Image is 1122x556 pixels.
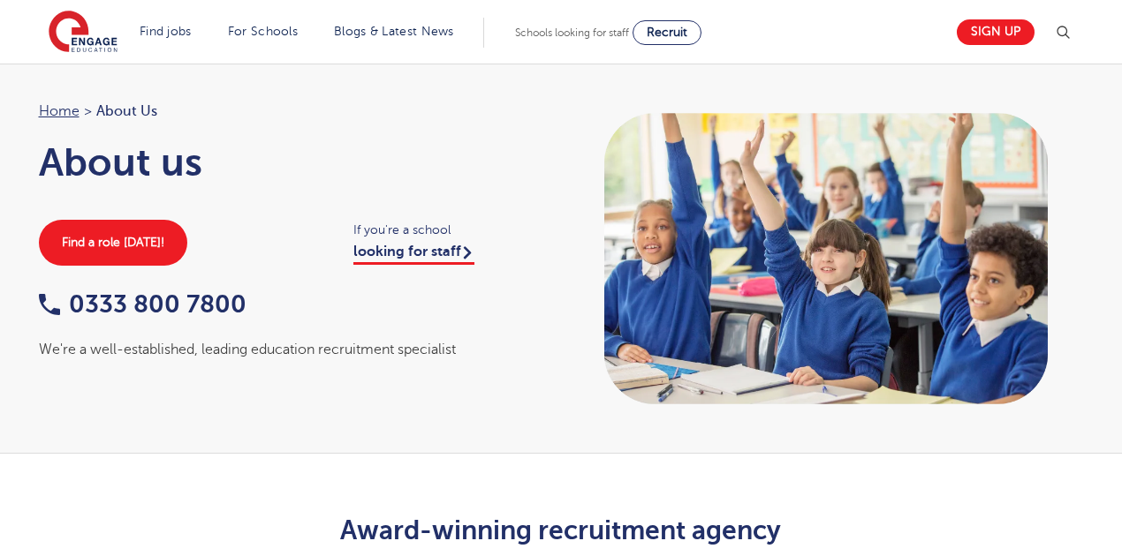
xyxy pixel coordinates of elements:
[140,25,192,38] a: Find jobs
[39,338,544,361] div: We're a well-established, leading education recruitment specialist
[633,20,701,45] a: Recruit
[353,244,474,265] a: looking for staff
[84,103,92,119] span: >
[128,515,995,545] h2: Award-winning recruitment agency
[353,220,543,240] span: If you're a school
[334,25,454,38] a: Blogs & Latest News
[957,19,1035,45] a: Sign up
[515,26,629,39] span: Schools looking for staff
[39,140,544,184] h1: About us
[39,220,187,266] a: Find a role [DATE]!
[96,100,157,123] span: About Us
[647,26,687,39] span: Recruit
[39,100,544,123] nav: breadcrumb
[228,25,298,38] a: For Schools
[39,103,80,119] a: Home
[49,11,118,55] img: Engage Education
[39,290,246,318] a: 0333 800 7800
